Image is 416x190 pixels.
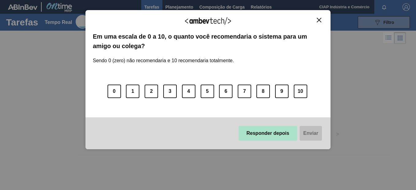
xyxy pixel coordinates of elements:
[239,126,297,141] button: Responder depois
[185,17,231,25] img: Logo Ambevtech
[182,85,195,98] button: 4
[108,85,121,98] button: 0
[145,85,158,98] button: 2
[256,85,270,98] button: 8
[315,17,323,23] button: Fechar
[93,51,234,63] label: Sendo 0 (zero) não recomendaria e 10 recomendaria totalmente.
[317,18,321,22] img: Fechar
[238,85,251,98] button: 7
[219,85,233,98] button: 6
[294,85,307,98] button: 10
[93,32,323,51] label: Em uma escala de 0 a 10, o quanto você recomendaria o sistema para um amigo ou colega?
[275,85,289,98] button: 9
[163,85,177,98] button: 3
[201,85,214,98] button: 5
[126,85,139,98] button: 1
